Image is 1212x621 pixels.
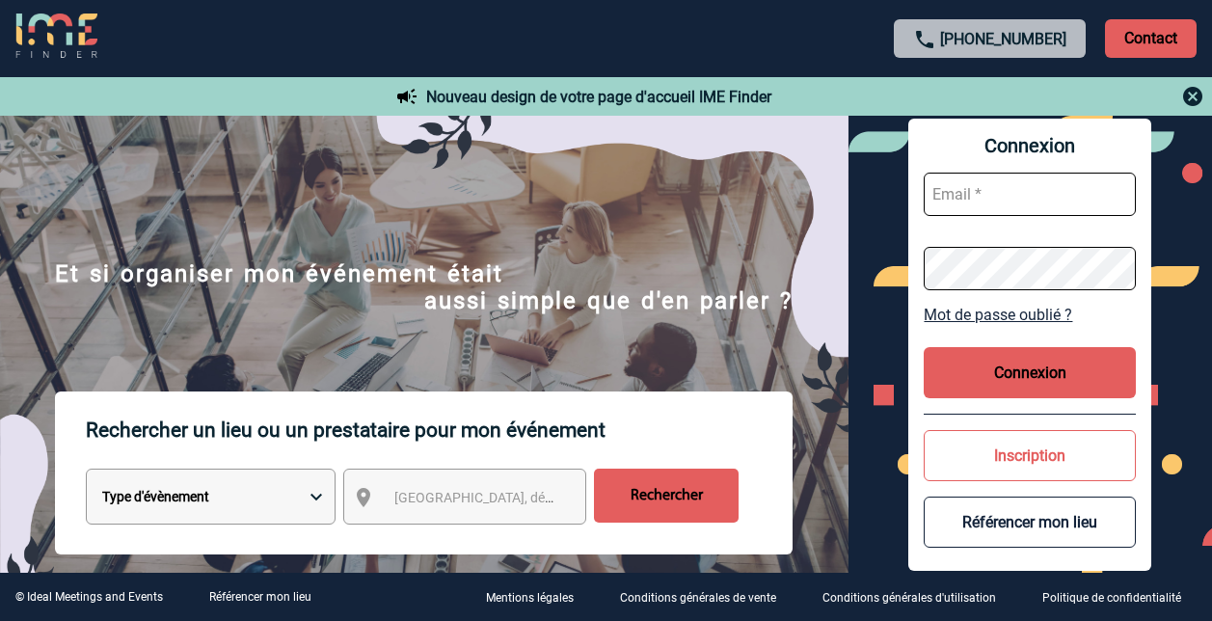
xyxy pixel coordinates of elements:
input: Rechercher [594,469,739,523]
a: Politique de confidentialité [1027,588,1212,607]
input: Email * [924,173,1136,216]
a: Mot de passe oublié ? [924,306,1136,324]
p: Rechercher un lieu ou un prestataire pour mon événement [86,391,793,469]
p: Mentions légales [486,592,574,606]
a: Conditions générales d'utilisation [807,588,1027,607]
div: © Ideal Meetings and Events [15,590,163,604]
a: Conditions générales de vente [605,588,807,607]
p: Contact [1105,19,1197,58]
button: Connexion [924,347,1136,398]
p: Conditions générales de vente [620,592,776,606]
p: Conditions générales d'utilisation [822,592,996,606]
img: call-24-px.png [913,28,936,51]
button: Inscription [924,430,1136,481]
span: [GEOGRAPHIC_DATA], département, région... [394,490,662,505]
button: Référencer mon lieu [924,497,1136,548]
a: [PHONE_NUMBER] [940,30,1066,48]
a: Mentions légales [471,588,605,607]
p: Politique de confidentialité [1042,592,1181,606]
span: Connexion [924,134,1136,157]
a: Référencer mon lieu [209,590,311,604]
